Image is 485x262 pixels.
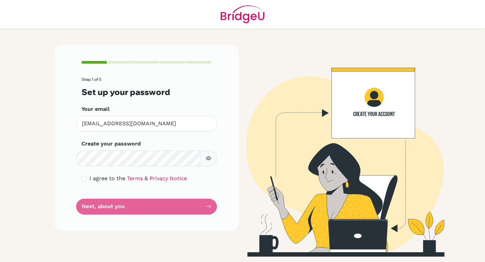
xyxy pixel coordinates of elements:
span: I agree to the [90,175,125,182]
input: Insert your email* [76,116,217,132]
span: & [144,175,148,182]
a: Terms [127,175,143,182]
label: Your email [82,105,109,113]
a: Privacy Notice [150,175,187,182]
span: Step 1 of 5 [82,77,101,82]
label: Create your password [82,140,141,148]
h3: Set up your password [82,87,212,97]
